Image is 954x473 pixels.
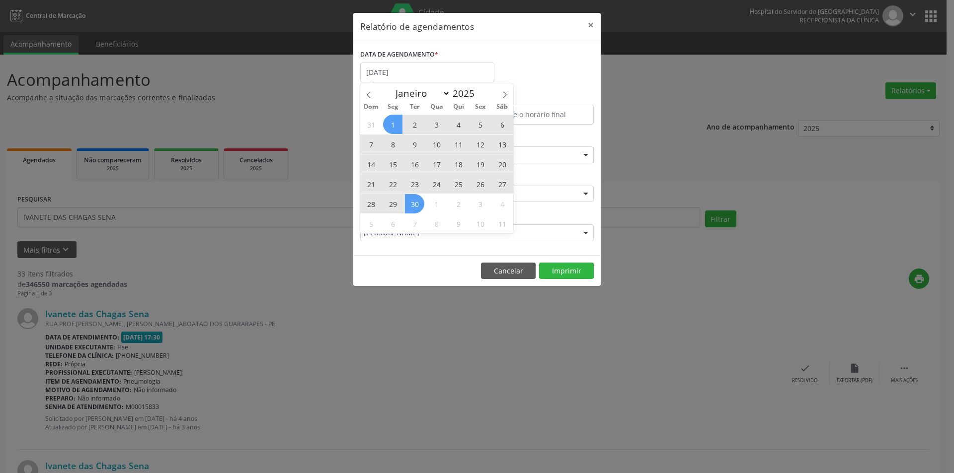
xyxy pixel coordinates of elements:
[404,104,426,110] span: Ter
[361,135,381,154] span: Setembro 7, 2025
[479,105,594,125] input: Selecione o horário final
[448,104,470,110] span: Qui
[479,89,594,105] label: ATÉ
[491,104,513,110] span: Sáb
[405,194,424,213] span: Setembro 30, 2025
[405,115,424,134] span: Setembro 2, 2025
[361,174,381,194] span: Setembro 21, 2025
[383,135,402,154] span: Setembro 8, 2025
[492,154,512,174] span: Setembro 20, 2025
[471,214,490,233] span: Outubro 10, 2025
[405,214,424,233] span: Outubro 7, 2025
[471,194,490,213] span: Outubro 3, 2025
[471,174,490,194] span: Setembro 26, 2025
[492,174,512,194] span: Setembro 27, 2025
[361,115,381,134] span: Agosto 31, 2025
[471,135,490,154] span: Setembro 12, 2025
[427,154,446,174] span: Setembro 17, 2025
[427,194,446,213] span: Outubro 1, 2025
[449,194,468,213] span: Outubro 2, 2025
[539,263,594,279] button: Imprimir
[426,104,448,110] span: Qua
[360,20,474,33] h5: Relatório de agendamentos
[383,214,402,233] span: Outubro 6, 2025
[471,154,490,174] span: Setembro 19, 2025
[449,135,468,154] span: Setembro 11, 2025
[360,63,494,82] input: Selecione uma data ou intervalo
[450,87,483,100] input: Year
[361,214,381,233] span: Outubro 5, 2025
[492,214,512,233] span: Outubro 11, 2025
[382,104,404,110] span: Seg
[492,135,512,154] span: Setembro 13, 2025
[449,115,468,134] span: Setembro 4, 2025
[361,154,381,174] span: Setembro 14, 2025
[427,135,446,154] span: Setembro 10, 2025
[449,154,468,174] span: Setembro 18, 2025
[360,47,438,63] label: DATA DE AGENDAMENTO
[481,263,536,279] button: Cancelar
[470,104,491,110] span: Sex
[391,86,450,100] select: Month
[383,154,402,174] span: Setembro 15, 2025
[427,115,446,134] span: Setembro 3, 2025
[492,194,512,213] span: Outubro 4, 2025
[360,104,382,110] span: Dom
[427,174,446,194] span: Setembro 24, 2025
[449,174,468,194] span: Setembro 25, 2025
[383,115,402,134] span: Setembro 1, 2025
[492,115,512,134] span: Setembro 6, 2025
[361,194,381,213] span: Setembro 28, 2025
[383,194,402,213] span: Setembro 29, 2025
[405,154,424,174] span: Setembro 16, 2025
[405,174,424,194] span: Setembro 23, 2025
[427,214,446,233] span: Outubro 8, 2025
[383,174,402,194] span: Setembro 22, 2025
[449,214,468,233] span: Outubro 9, 2025
[581,13,601,37] button: Close
[471,115,490,134] span: Setembro 5, 2025
[405,135,424,154] span: Setembro 9, 2025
